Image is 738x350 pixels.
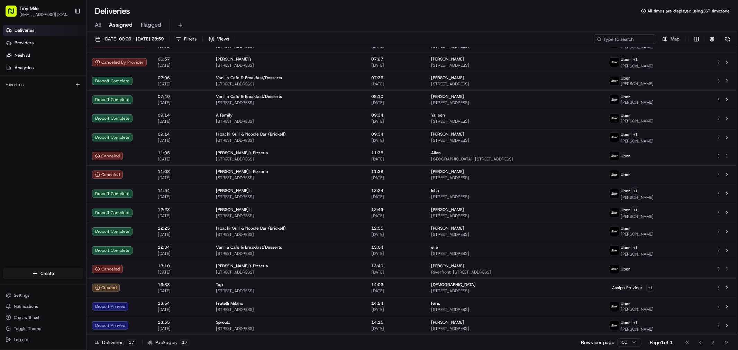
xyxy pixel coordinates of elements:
span: [PERSON_NAME]'s Pizzeria [216,169,268,174]
button: Start new chat [118,68,126,76]
span: 09:14 [158,131,205,137]
span: Vanilla Cafe & Breakfast/Desserts [216,75,282,81]
span: [STREET_ADDRESS] [216,156,360,162]
span: [STREET_ADDRESS] [431,138,599,143]
button: Settings [3,291,83,300]
span: Uber [621,172,630,177]
h1: Deliveries [95,6,130,17]
span: [DATE] 00:00 - [DATE] 23:59 [103,36,164,42]
span: [DATE] [371,307,420,312]
span: [STREET_ADDRESS] [431,175,599,181]
span: [DATE] [158,175,205,181]
span: 13:55 [158,320,205,325]
span: [STREET_ADDRESS] [431,307,599,312]
img: uber-new-logo.jpeg [610,321,619,330]
span: 07:36 [371,75,420,81]
span: [PERSON_NAME] [621,306,654,312]
a: Deliveries [3,25,86,36]
div: Deliveries [95,339,137,346]
span: [PERSON_NAME] [621,326,654,332]
div: Page 1 of 1 [650,339,673,346]
div: We're available if you need us! [24,73,88,79]
span: Vanilla Cafe & Breakfast/Desserts [216,245,282,250]
span: Settings [14,293,29,298]
span: Sproutz [216,320,230,325]
span: [PERSON_NAME] [431,131,464,137]
span: [PERSON_NAME]'s Pizzeria [216,150,268,156]
span: [STREET_ADDRESS] [216,175,360,181]
span: 07:06 [158,75,205,81]
span: [STREET_ADDRESS] [216,119,360,124]
span: 13:54 [158,301,205,306]
span: 07:40 [158,94,205,99]
button: Map [659,34,683,44]
span: [STREET_ADDRESS] [431,100,599,105]
span: A Family [216,112,233,118]
span: Toggle Theme [14,326,42,331]
span: [PERSON_NAME] [621,44,654,50]
span: Tap [216,282,223,287]
a: 📗Knowledge Base [4,98,56,110]
button: +1 [631,56,639,63]
button: +1 [631,206,639,214]
span: [DATE] [371,213,420,219]
span: 06:57 [158,56,205,62]
span: Uber [621,57,630,62]
span: [STREET_ADDRESS] [431,81,599,87]
span: [DATE] [158,100,205,105]
div: 17 [180,339,190,346]
img: uber-new-logo.jpeg [610,114,619,123]
span: [STREET_ADDRESS] [216,288,360,294]
span: 12:55 [371,225,420,231]
button: Tiny Mile[EMAIL_ADDRESS][DOMAIN_NAME] [3,3,72,19]
img: uber-new-logo.jpeg [610,95,619,104]
span: [DATE] [158,156,205,162]
span: 09:34 [371,131,420,137]
span: [DATE] [158,326,205,331]
button: Created [92,284,120,292]
button: Filters [173,34,200,44]
span: [DATE] [158,232,205,237]
span: [STREET_ADDRESS] [216,269,360,275]
span: All [95,21,101,29]
span: [DATE] [158,63,205,68]
span: [PERSON_NAME] [621,63,654,69]
span: [DATE] [371,119,420,124]
span: 12:34 [158,245,205,250]
span: [DATE] [371,156,420,162]
span: Uber [621,113,630,118]
span: [STREET_ADDRESS] [216,213,360,219]
span: 13:40 [371,263,420,269]
a: Powered byPylon [49,117,84,122]
span: [STREET_ADDRESS] [216,251,360,256]
span: [STREET_ADDRESS] [431,288,599,294]
span: Yaileen [431,112,445,118]
div: Canceled [92,171,123,179]
span: [STREET_ADDRESS] [216,194,360,200]
span: Chat with us! [14,315,39,320]
span: [DATE] [371,63,420,68]
span: Uber [621,188,630,194]
span: Ailen [431,150,441,156]
span: [DEMOGRAPHIC_DATA] [431,282,476,287]
img: uber-new-logo.jpeg [610,265,619,274]
img: uber-new-logo.jpeg [610,208,619,217]
span: 09:14 [158,112,205,118]
span: Uber [621,94,630,100]
span: 13:10 [158,263,205,269]
span: Faris [431,301,440,306]
span: Views [217,36,229,42]
div: Favorites [3,79,83,90]
div: 💻 [58,101,64,107]
span: [DATE] [158,213,205,219]
span: [DATE] [158,119,205,124]
span: Uber [621,132,630,137]
span: [PERSON_NAME] [621,195,654,200]
span: 13:33 [158,282,205,287]
button: Log out [3,335,83,344]
button: Canceled [92,152,123,160]
span: 14:15 [371,320,420,325]
span: [DATE] [158,81,205,87]
button: Create [3,268,83,279]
